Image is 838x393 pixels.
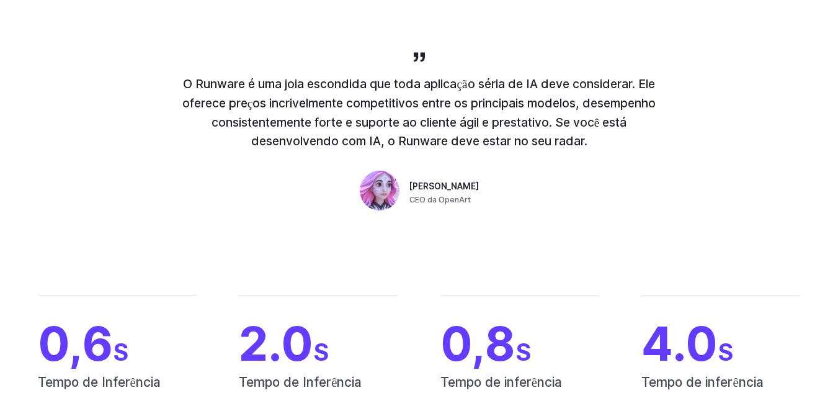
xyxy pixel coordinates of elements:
font: [PERSON_NAME] [409,181,479,191]
font: S [515,338,531,366]
font: S [313,338,329,366]
font: 2.0 [239,315,313,372]
font: 0,8 [440,315,515,372]
font: 0,6 [38,315,113,372]
font: CEO da OpenArt [409,195,471,204]
font: S [113,338,128,366]
font: 4.0 [641,315,718,372]
font: O Runware é uma joia escondida que toda aplicação séria de IA deve considerar. Ele oferece preços... [182,76,656,148]
font: S [718,338,733,366]
img: Pessoa [360,171,399,210]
